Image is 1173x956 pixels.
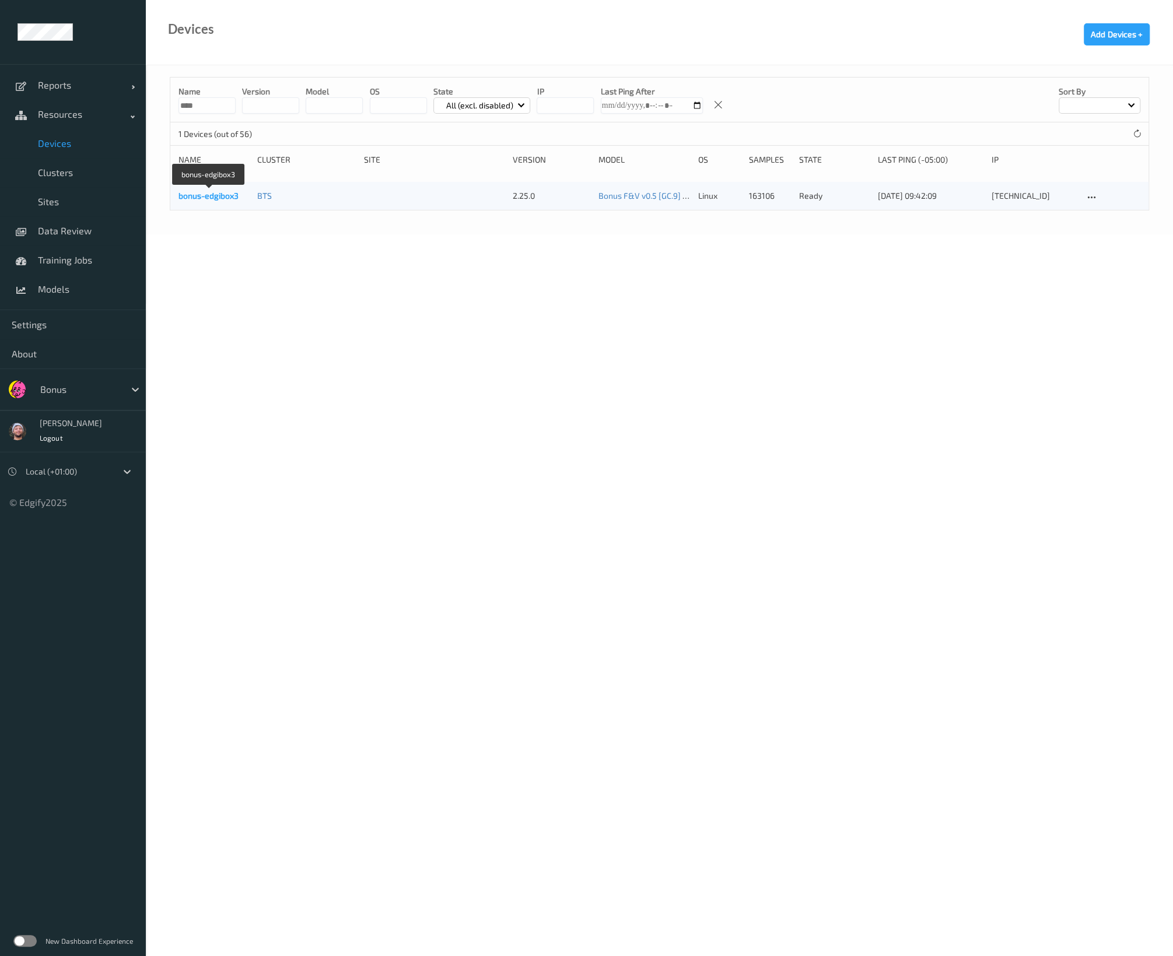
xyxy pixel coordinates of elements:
p: IP [537,86,594,97]
div: [TECHNICAL_ID] [992,190,1076,202]
p: All (excl. disabled) [442,100,517,111]
p: OS [370,86,427,97]
p: ready [799,190,870,202]
a: BTS [257,191,272,201]
div: OS [698,154,740,166]
p: 1 Devices (out of 56) [178,128,266,140]
div: Cluster [257,154,356,166]
p: version [242,86,299,97]
div: Devices [168,23,214,35]
p: linux [698,190,740,202]
div: ip [992,154,1076,166]
a: Bonus F&V v0.5 [GC.9] [DATE] 00:24 Auto Save [598,191,769,201]
button: Add Devices + [1084,23,1150,45]
p: model [306,86,363,97]
p: Name [178,86,236,97]
div: version [513,154,590,166]
div: State [799,154,870,166]
div: 2.25.0 [513,190,590,202]
div: 163106 [748,190,790,202]
div: Site [364,154,505,166]
div: Model [598,154,690,166]
a: bonus-edgibox3 [178,191,239,201]
p: Last Ping After [601,86,703,97]
p: Sort by [1059,86,1140,97]
div: Samples [748,154,790,166]
div: [DATE] 09:42:09 [877,190,983,202]
p: State [433,86,531,97]
div: Last Ping (-05:00) [877,154,983,166]
div: Name [178,154,249,166]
